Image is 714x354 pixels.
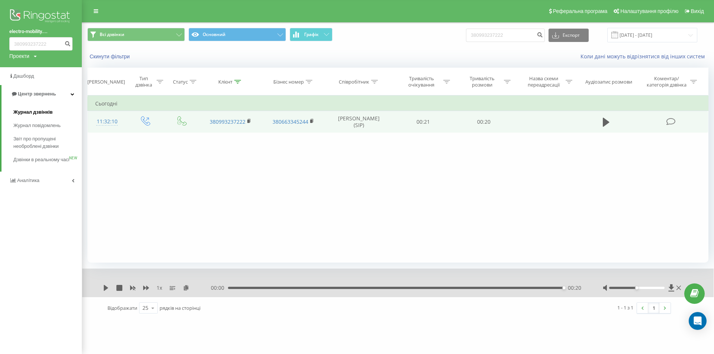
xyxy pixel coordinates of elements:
[290,28,332,41] button: Графік
[691,8,704,14] span: Вихід
[95,114,119,129] div: 11:32:10
[620,8,678,14] span: Налаштування профілю
[273,79,304,85] div: Бізнес номер
[13,119,82,132] a: Журнал повідомлень
[9,52,29,60] div: Проекти
[157,284,162,292] span: 1 x
[393,111,454,133] td: 00:21
[100,32,124,38] span: Всі дзвінки
[339,79,369,85] div: Співробітник
[568,284,581,292] span: 00:20
[689,312,707,330] div: Open Intercom Messenger
[133,75,155,88] div: Тип дзвінка
[17,178,39,183] span: Аналiтика
[211,284,228,292] span: 00:00
[210,118,245,125] a: 380993237222
[13,135,78,150] span: Звіт про пропущені необроблені дзвінки
[87,53,134,60] button: Скинути фільтри
[13,105,82,119] a: Журнал дзвінків
[88,96,708,111] td: Сьогодні
[13,122,61,129] span: Журнал повідомлень
[549,29,589,42] button: Експорт
[462,75,502,88] div: Тривалість розмови
[454,111,514,133] td: 00:20
[580,53,708,60] a: Коли дані можуть відрізнятися вiд інших систем
[173,79,188,85] div: Статус
[160,305,200,311] span: рядків на сторінці
[402,75,441,88] div: Тривалість очікування
[13,153,82,166] a: Дзвінки в реальному часіNEW
[13,156,69,163] span: Дзвінки в реальному часі
[13,73,34,79] span: Дашборд
[9,7,73,26] img: Ringostat logo
[635,286,638,289] div: Accessibility label
[563,286,566,289] div: Accessibility label
[142,304,148,312] div: 25
[18,91,56,97] span: Центр звернень
[645,75,688,88] div: Коментар/категорія дзвінка
[325,111,393,133] td: [PERSON_NAME] (SIP)
[466,29,545,42] input: Пошук за номером
[189,28,286,41] button: Основний
[304,32,319,37] span: Графік
[87,28,185,41] button: Всі дзвінки
[648,303,659,313] a: 1
[13,108,53,116] span: Журнал дзвінків
[13,132,82,153] a: Звіт про пропущені необроблені дзвінки
[585,79,632,85] div: Аудіозапис розмови
[273,118,308,125] a: 380663345244
[617,304,633,311] div: 1 - 1 з 1
[9,28,73,35] a: electro-mobility....
[9,37,73,51] input: Пошук за номером
[524,75,564,88] div: Назва схеми переадресації
[1,85,82,103] a: Центр звернень
[218,79,232,85] div: Клієнт
[107,305,137,311] span: Відображати
[553,8,608,14] span: Реферальна програма
[87,79,125,85] div: [PERSON_NAME]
